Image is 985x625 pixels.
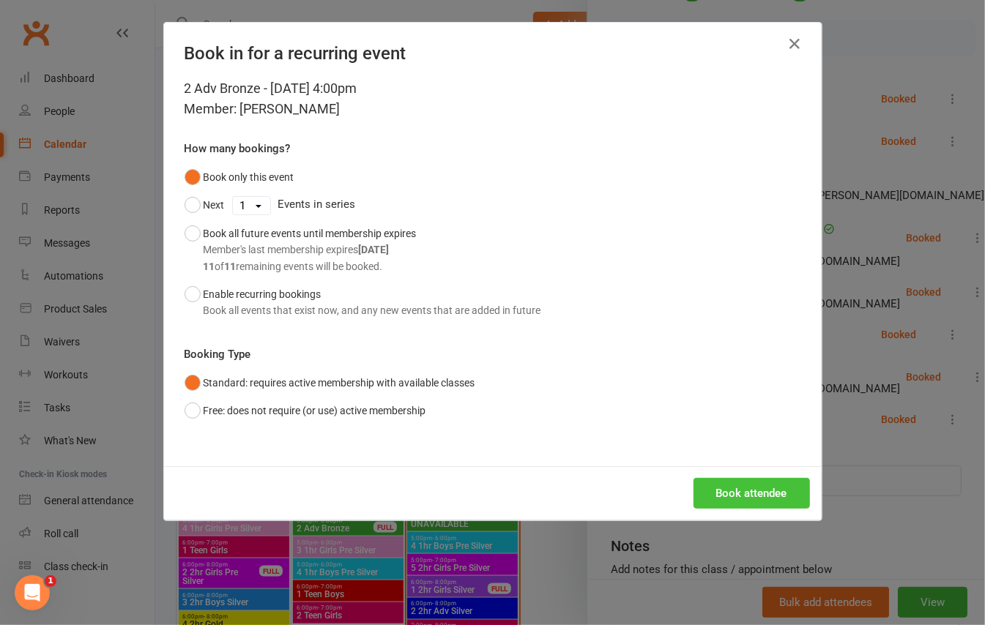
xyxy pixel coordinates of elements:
[185,220,417,280] button: Book all future events until membership expiresMember's last membership expires[DATE]11of11remain...
[45,575,56,587] span: 1
[185,369,475,397] button: Standard: requires active membership with available classes
[185,280,541,325] button: Enable recurring bookingsBook all events that exist now, and any new events that are added in future
[694,478,810,509] button: Book attendee
[185,43,801,64] h4: Book in for a recurring event
[185,397,426,424] button: Free: does not require (or use) active membership
[204,302,541,318] div: Book all events that exist now, and any new events that are added in future
[204,261,215,272] strong: 11
[185,78,801,119] div: 2 Adv Bronze - [DATE] 4:00pm Member: [PERSON_NAME]
[185,191,225,219] button: Next
[185,345,251,363] label: Booking Type
[185,191,801,219] div: Events in series
[784,32,807,56] button: Close
[359,244,390,255] strong: [DATE]
[204,225,417,274] div: Book all future events until membership expires
[15,575,50,610] iframe: Intercom live chat
[185,163,294,191] button: Book only this event
[185,140,291,157] label: How many bookings?
[204,242,417,258] div: Member's last membership expires
[204,258,417,274] div: of remaining events will be booked.
[225,261,237,272] strong: 11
